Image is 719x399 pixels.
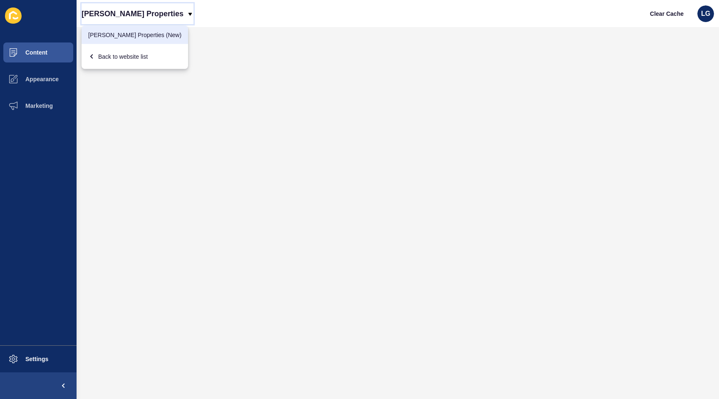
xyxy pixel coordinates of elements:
button: Clear Cache [643,5,691,22]
p: [PERSON_NAME] Properties [82,3,183,24]
span: Clear Cache [650,10,684,18]
div: Back to website list [88,49,181,64]
a: [PERSON_NAME] Properties (New) [82,26,188,44]
span: LG [701,10,710,18]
